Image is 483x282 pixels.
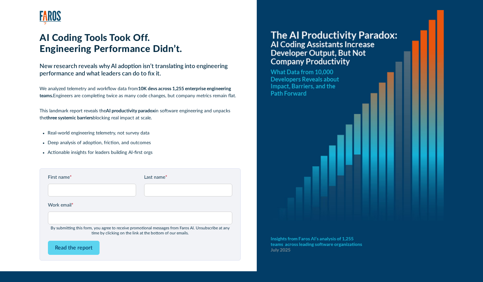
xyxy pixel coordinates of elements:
[48,174,136,181] label: First name
[48,226,232,235] div: By submitting this form, you agree to receive promotional messages from Faros Al. Unsubscribe at ...
[46,116,93,120] strong: three systemic barriers
[48,241,100,255] input: Read the report
[144,174,232,181] label: Last name
[48,149,241,156] li: Actionable insights for leaders building AI-first orgs
[40,33,241,44] h1: AI Coding Tools Took Off.
[40,11,61,24] img: Faros Logo
[40,108,241,122] p: This landmark report reveals the in software engineering and unpacks the blocking real impact at ...
[48,130,241,137] li: Real-world engineering telemetry, not survey data
[40,86,241,100] p: We analyzed telemetry and workflow data from Engineers are completing twice as many code changes,...
[48,202,232,209] label: Work email
[48,139,241,147] li: Deep analysis of adoption, friction, and outcomes
[106,109,155,113] strong: AI productivity paradox
[40,63,241,77] h2: New research reveals why AI adoption isn’t translating into engineering performance and what lead...
[40,44,241,55] h1: Engineering Performance Didn’t.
